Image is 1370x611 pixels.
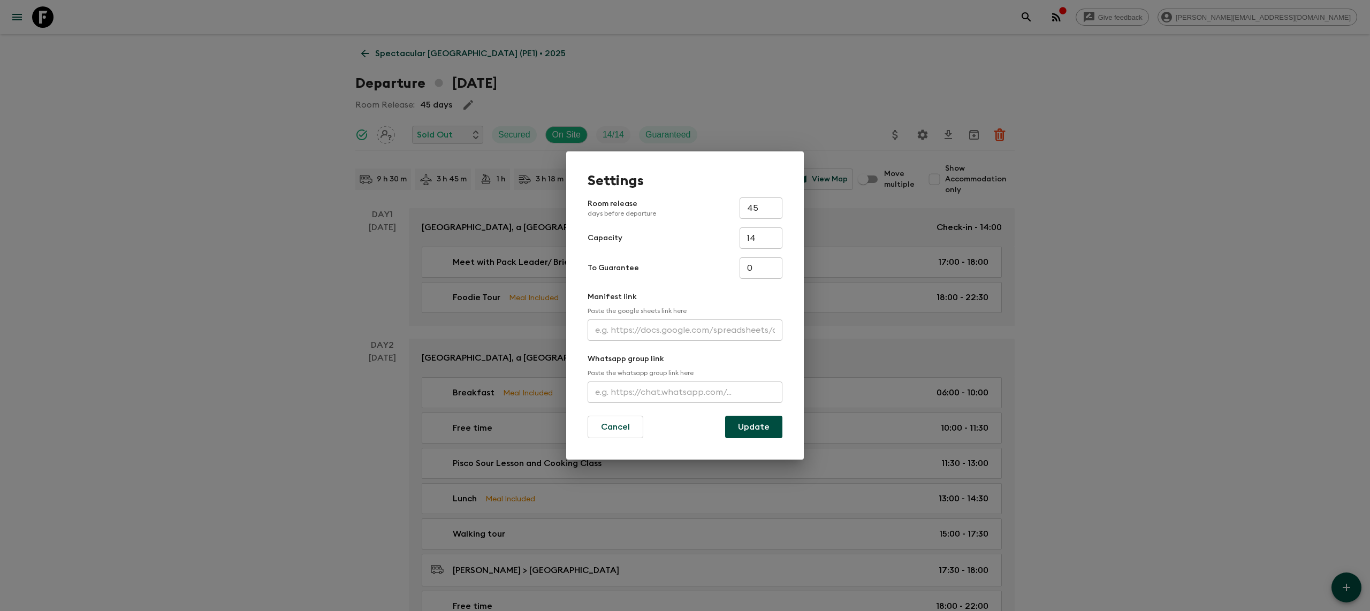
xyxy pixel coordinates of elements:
[725,416,782,438] button: Update
[588,263,639,273] p: To Guarantee
[588,416,643,438] button: Cancel
[588,233,622,243] p: Capacity
[588,354,782,364] p: Whatsapp group link
[740,227,782,249] input: e.g. 14
[588,381,782,403] input: e.g. https://chat.whatsapp.com/...
[588,369,782,377] p: Paste the whatsapp group link here
[588,319,782,341] input: e.g. https://docs.google.com/spreadsheets/d/1P7Zz9v8J0vXy1Q/edit#gid=0
[740,197,782,219] input: e.g. 30
[740,257,782,279] input: e.g. 4
[588,307,782,315] p: Paste the google sheets link here
[588,292,782,302] p: Manifest link
[588,198,656,218] p: Room release
[588,173,782,189] h1: Settings
[588,209,656,218] p: days before departure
